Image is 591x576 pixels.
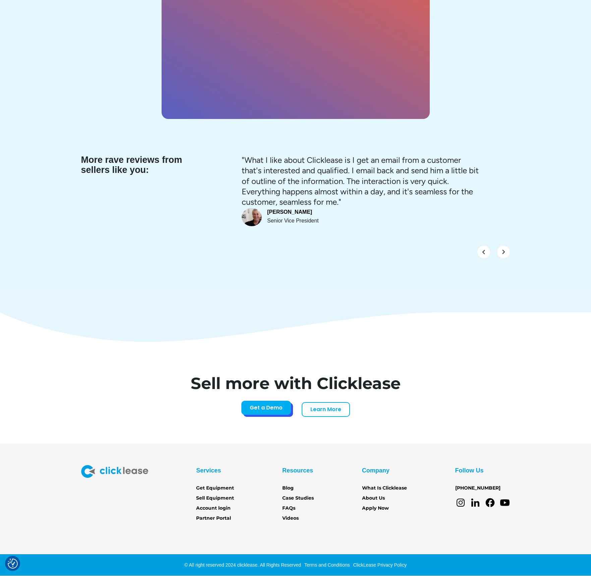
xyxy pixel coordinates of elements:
[282,505,295,512] a: FAQs
[81,155,197,175] h3: More rave reviews from sellers like you:
[455,465,484,476] div: Follow Us
[8,559,18,569] img: Revisit consent button
[455,485,500,492] a: [PHONE_NUMBER]
[267,209,312,215] strong: [PERSON_NAME]
[477,242,490,262] div: previous slide
[196,465,221,476] div: Services
[351,562,407,568] a: ClickLease Privacy Policy
[267,218,319,223] div: Senior Vice President
[241,401,291,415] a: Get a Demo
[196,515,231,522] a: Partner Portal
[196,495,234,502] a: Sell Equipment
[228,155,510,262] div: carousel
[282,495,314,502] a: Case Studies
[362,485,407,492] a: What Is Clicklease
[362,505,389,512] a: Apply Now
[282,515,299,522] a: Videos
[81,465,148,478] img: Clicklease logo
[362,465,390,476] div: Company
[282,465,313,476] div: Resources
[303,562,350,568] a: Terms and Conditions
[242,208,262,226] img: a smiling man in a black shirt in a room
[184,562,301,568] div: © All right reserved 2024 clicklease. All Rights Reserved
[196,505,231,512] a: Account login
[362,495,385,502] a: About Us
[242,155,482,207] p: "What I like about Clicklease is I get an email from a customer that's interested and qualified. ...
[302,402,350,417] a: Learn More
[228,155,510,262] div: 1 of 3
[167,375,424,391] h1: Sell more with Clicklease
[282,485,294,492] a: Blog
[8,559,18,569] button: Consent Preferences
[196,485,234,492] a: Get Equipment
[497,242,510,262] div: next slide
